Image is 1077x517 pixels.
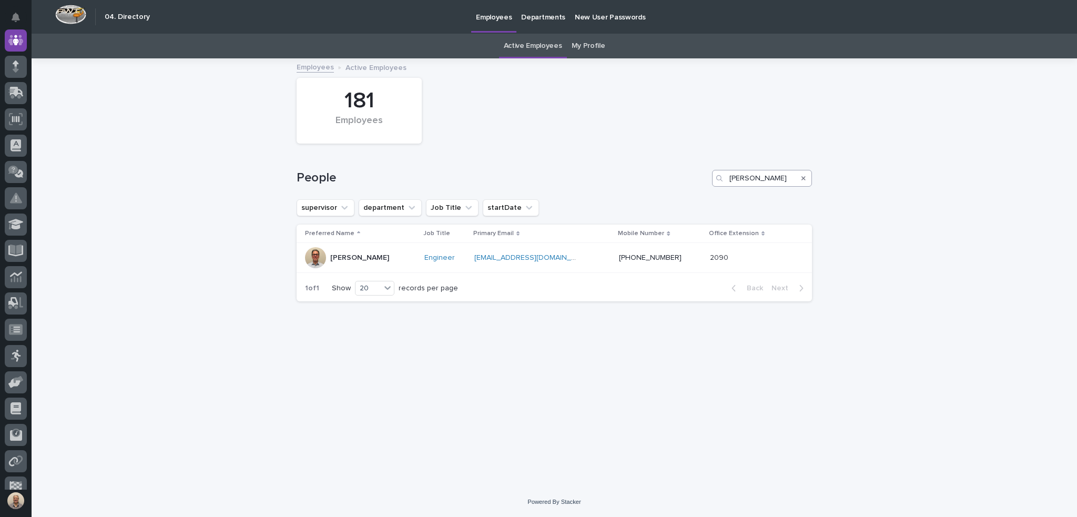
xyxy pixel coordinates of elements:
a: My Profile [572,34,605,58]
a: Engineer [424,254,455,262]
p: Active Employees [346,61,407,73]
p: Office Extension [709,228,759,239]
button: Notifications [5,6,27,28]
p: Show [332,284,351,293]
img: Workspace Logo [55,5,86,24]
p: Mobile Number [618,228,664,239]
button: Job Title [426,199,479,216]
button: department [359,199,422,216]
p: records per page [399,284,458,293]
div: 20 [355,283,381,294]
a: [PHONE_NUMBER] [619,254,682,261]
p: Job Title [423,228,450,239]
button: Back [723,283,767,293]
div: 181 [314,88,404,114]
button: Next [767,283,812,293]
button: supervisor [297,199,354,216]
p: 1 of 1 [297,276,328,301]
input: Search [712,170,812,187]
p: 2090 [710,251,730,262]
a: [EMAIL_ADDRESS][DOMAIN_NAME] [474,254,593,261]
span: Next [771,285,795,292]
div: Employees [314,115,404,137]
h1: People [297,170,708,186]
h2: 04. Directory [105,13,150,22]
button: users-avatar [5,490,27,512]
p: Preferred Name [305,228,354,239]
span: Back [740,285,763,292]
p: [PERSON_NAME] [330,254,389,262]
tr: [PERSON_NAME]Engineer [EMAIL_ADDRESS][DOMAIN_NAME] [PHONE_NUMBER]20902090 [297,243,812,273]
a: Active Employees [504,34,562,58]
a: Powered By Stacker [527,499,581,505]
div: Notifications [13,13,27,29]
a: Employees [297,60,334,73]
p: Primary Email [473,228,514,239]
button: startDate [483,199,539,216]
